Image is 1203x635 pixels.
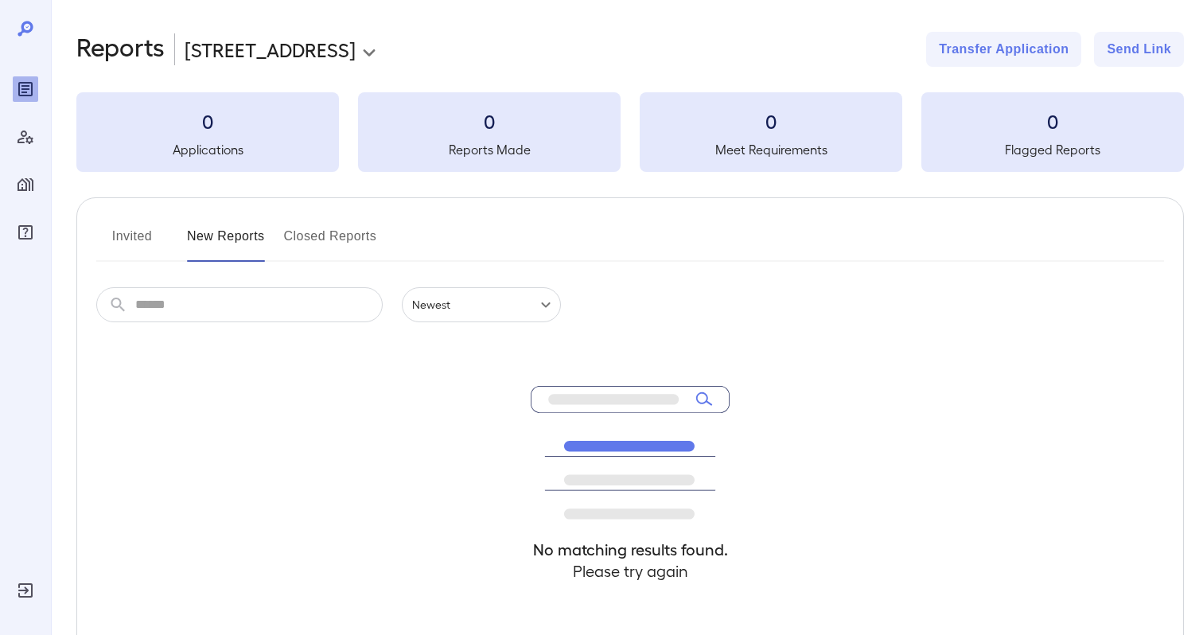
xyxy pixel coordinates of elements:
h5: Applications [76,140,339,159]
div: Manage Users [13,124,38,150]
h5: Reports Made [358,140,621,159]
h3: 0 [76,108,339,134]
button: Transfer Application [926,32,1081,67]
h4: No matching results found. [531,539,730,560]
p: [STREET_ADDRESS] [185,37,356,62]
button: Closed Reports [284,224,377,262]
div: FAQ [13,220,38,245]
div: Newest [402,287,561,322]
h2: Reports [76,32,165,67]
summary: 0Applications0Reports Made0Meet Requirements0Flagged Reports [76,92,1184,172]
h3: 0 [358,108,621,134]
h4: Please try again [531,560,730,582]
div: Manage Properties [13,172,38,197]
div: Reports [13,76,38,102]
div: Log Out [13,578,38,603]
button: New Reports [187,224,265,262]
button: Send Link [1094,32,1184,67]
h3: 0 [921,108,1184,134]
button: Invited [96,224,168,262]
h3: 0 [640,108,902,134]
h5: Flagged Reports [921,140,1184,159]
h5: Meet Requirements [640,140,902,159]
